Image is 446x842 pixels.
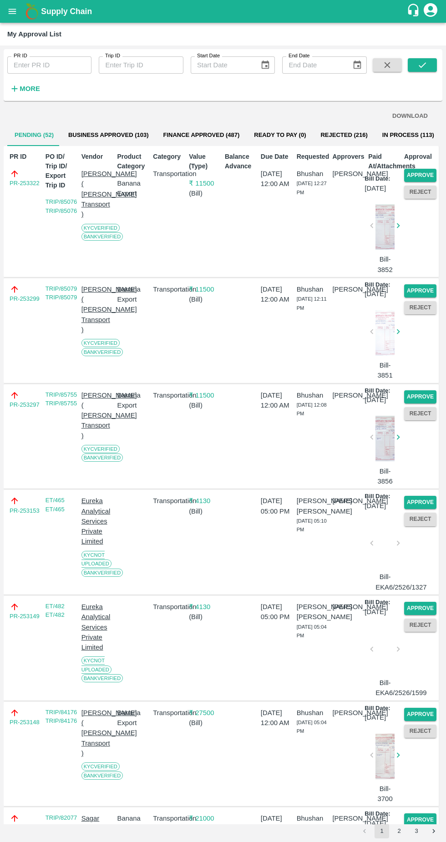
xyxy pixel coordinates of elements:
[426,824,441,838] button: Go to next page
[375,572,395,592] p: Bill-EKA6/2526/1327
[261,813,293,834] p: [DATE] 12:00 AM
[117,178,149,199] p: Banana Export
[117,708,149,728] p: Banana Export
[375,678,395,698] p: Bill-EKA6/2526/1599
[297,181,327,195] span: [DATE] 12:27 PM
[332,284,365,294] p: [PERSON_NAME]
[10,294,40,303] a: PR-253299
[375,124,441,146] button: In Process (113)
[297,720,327,734] span: [DATE] 05:04 PM
[153,496,185,506] p: Transportation
[404,513,436,526] button: Reject
[297,518,327,533] span: [DATE] 05:10 PM
[81,224,120,232] span: KYC Verified
[409,824,424,838] button: Go to page 3
[225,152,257,171] p: Balance Advance
[404,813,436,827] button: Approve
[365,289,386,299] p: [DATE]
[404,284,436,297] button: Approve
[46,814,77,830] a: TRIP/82077 TRIP/82077
[10,612,40,621] a: PR-253149
[406,3,422,20] div: customer-support
[189,390,221,400] p: ₹ 11500
[365,818,386,828] p: [DATE]
[197,52,220,60] label: Start Date
[10,506,40,515] a: PR-253153
[81,445,120,453] span: KYC Verified
[365,810,390,818] p: Bill Date:
[332,602,365,612] p: [PERSON_NAME]
[189,708,221,718] p: ₹ 27500
[41,7,92,16] b: Supply Chain
[7,28,61,40] div: My Approval List
[81,496,114,546] p: Eureka Analytical Services Private Limited
[422,2,439,21] div: account of current user
[332,152,365,161] p: Approvers
[153,602,185,612] p: Transportation
[189,400,221,410] p: ( Bill )
[247,124,313,146] button: Ready To Pay (0)
[189,178,221,188] p: ₹ 11500
[2,1,23,22] button: open drawer
[297,152,329,161] p: Requested
[257,56,274,74] button: Choose date
[368,152,400,171] p: Paid At/Attachments
[261,152,293,161] p: Due Date
[389,108,431,124] button: DOWNLOAD
[81,569,123,577] span: Bank Verified
[375,466,395,487] p: Bill-3856
[349,56,366,74] button: Choose date
[81,169,114,219] p: [PERSON_NAME] ( [PERSON_NAME] Transport )
[404,390,436,403] button: Approve
[153,152,185,161] p: Category
[189,284,221,294] p: ₹ 11500
[81,708,114,758] p: [PERSON_NAME] ( [PERSON_NAME] Transport )
[81,454,123,462] span: Bank Verified
[332,169,365,179] p: [PERSON_NAME]
[392,824,406,838] button: Go to page 2
[261,169,293,189] p: [DATE] 12:00 AM
[61,124,156,146] button: Business Approved (103)
[81,674,123,682] span: Bank Verified
[153,390,185,400] p: Transportation
[261,496,293,516] p: [DATE] 05:00 PM
[365,607,386,617] p: [DATE]
[404,619,436,632] button: Reject
[375,360,395,381] p: Bill-3851
[10,718,40,727] a: PR-253148
[7,56,91,74] input: Enter PR ID
[332,496,365,506] p: [PERSON_NAME]
[297,813,329,823] p: Bhushan
[81,339,120,347] span: KYC Verified
[297,624,327,639] span: [DATE] 05:04 PM
[261,284,293,305] p: [DATE] 12:00 AM
[189,294,221,304] p: ( Bill )
[404,301,436,314] button: Reject
[332,708,365,718] p: [PERSON_NAME]
[356,824,442,838] nav: pagination navigation
[261,708,293,728] p: [DATE] 12:00 AM
[375,784,395,804] p: Bill-3700
[46,391,77,407] a: TRIP/85755 TRIP/85755
[297,390,329,400] p: Bhushan
[81,602,114,652] p: Eureka Analytical Services Private Limited
[81,232,123,241] span: Bank Verified
[189,506,221,516] p: ( Bill )
[365,704,390,713] p: Bill Date:
[297,169,329,179] p: Bhushan
[365,712,386,722] p: [DATE]
[117,390,149,411] p: Banana Export
[46,152,78,190] p: PO ID/ Trip ID/ Export Trip ID
[375,824,389,838] button: page 1
[23,2,41,20] img: logo
[404,708,436,721] button: Approve
[41,5,406,18] a: Supply Chain
[332,390,365,400] p: [PERSON_NAME]
[156,124,247,146] button: Finance Approved (487)
[46,603,65,619] a: ET/482 ET/482
[189,612,221,622] p: ( Bill )
[404,169,436,182] button: Approve
[365,183,386,193] p: [DATE]
[153,169,185,179] p: Transportation
[189,496,221,506] p: ₹ 4130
